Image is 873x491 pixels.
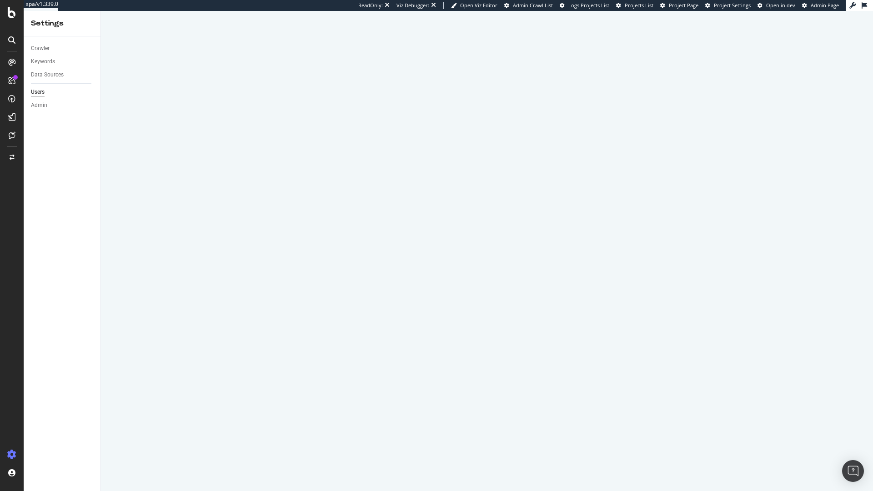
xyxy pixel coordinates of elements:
span: Logs Projects List [568,2,609,9]
a: Admin [31,101,94,110]
div: Crawler [31,44,50,53]
a: Projects List [616,2,653,9]
a: Users [31,87,94,97]
div: Open Intercom Messenger [842,460,864,482]
a: Open Viz Editor [451,2,497,9]
a: Logs Projects List [560,2,609,9]
span: Projects List [625,2,653,9]
a: Project Settings [705,2,751,9]
a: Open in dev [758,2,795,9]
iframe: To enrich screen reader interactions, please activate Accessibility in Grammarly extension settings [101,11,873,491]
div: Admin [31,101,47,110]
a: Crawler [31,44,94,53]
a: Admin Crawl List [504,2,553,9]
span: Admin Crawl List [513,2,553,9]
span: Open Viz Editor [460,2,497,9]
span: Project Settings [714,2,751,9]
a: Admin Page [802,2,839,9]
span: Project Page [669,2,698,9]
div: Settings [31,18,93,29]
a: Keywords [31,57,94,66]
div: Viz Debugger: [396,2,429,9]
div: Users [31,87,45,97]
div: Data Sources [31,70,64,80]
div: Keywords [31,57,55,66]
a: Project Page [660,2,698,9]
a: Data Sources [31,70,94,80]
span: Open in dev [766,2,795,9]
span: Admin Page [811,2,839,9]
div: ReadOnly: [358,2,383,9]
